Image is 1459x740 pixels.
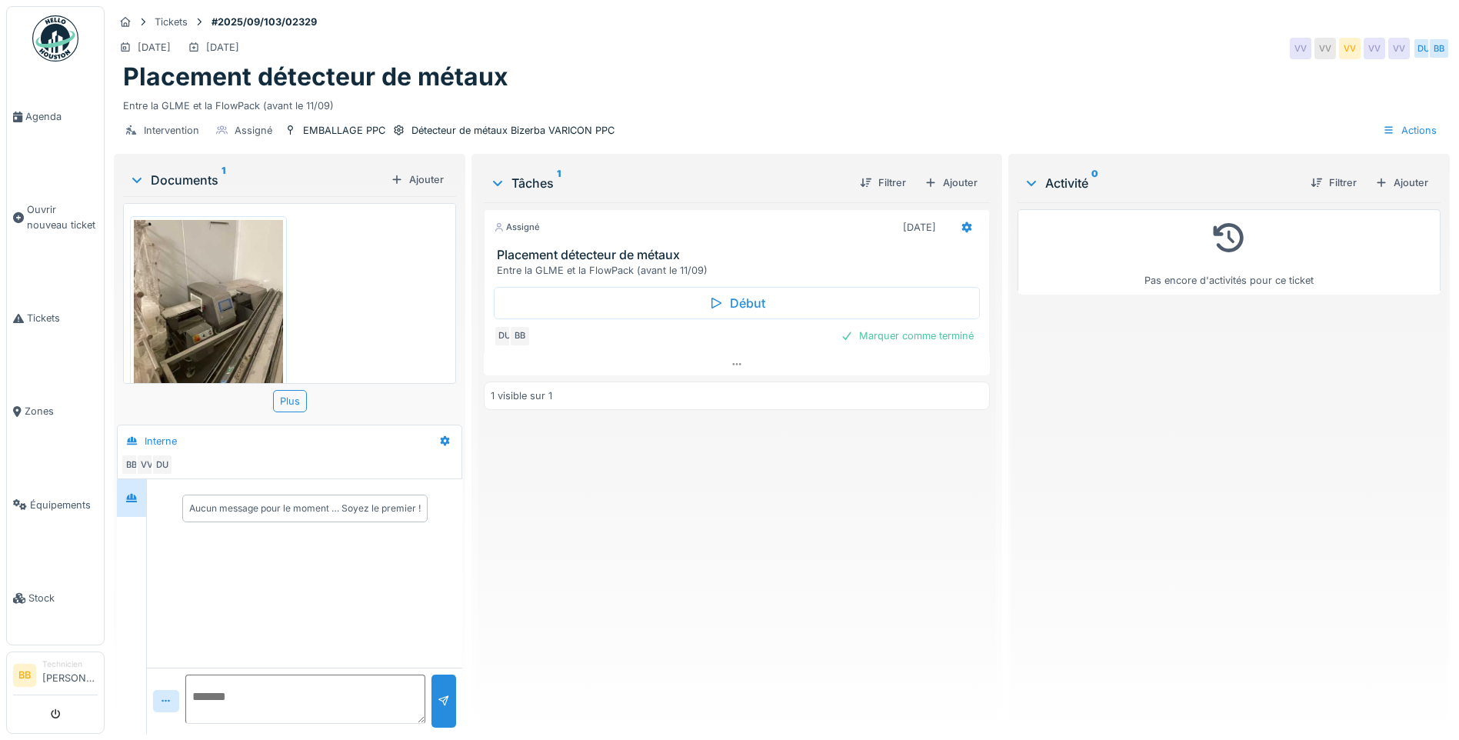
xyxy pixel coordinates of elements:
div: VV [1364,38,1385,59]
div: Actions [1376,119,1444,142]
div: Activité [1024,174,1298,192]
div: Tickets [155,15,188,29]
div: Entre la GLME et la FlowPack (avant le 11/09) [497,263,983,278]
div: DU [1413,38,1434,59]
span: Zones [25,404,98,418]
div: Entre la GLME et la FlowPack (avant le 11/09) [123,92,1441,113]
div: Interne [145,434,177,448]
div: VV [1388,38,1410,59]
div: BB [121,454,142,475]
div: BB [1428,38,1450,59]
div: DU [494,325,515,347]
sup: 1 [557,174,561,192]
div: Ajouter [918,172,984,193]
span: Équipements [30,498,98,512]
a: Équipements [7,458,104,552]
div: BB [509,325,531,347]
div: Aucun message pour le moment … Soyez le premier ! [189,502,421,515]
a: Tickets [7,272,104,365]
div: Plus [273,390,307,412]
div: Marquer comme terminé [834,325,980,346]
div: [DATE] [138,40,171,55]
img: lylj22funp5i50m2rq0zbf2e6xqd [134,220,283,396]
div: Intervention [144,123,199,138]
div: Tâches [490,174,848,192]
h3: Placement détecteur de métaux [497,248,983,262]
a: BB Technicien[PERSON_NAME] [13,658,98,695]
div: [DATE] [206,40,239,55]
div: 1 visible sur 1 [491,388,552,403]
div: EMBALLAGE PPC [303,123,385,138]
a: Ouvrir nouveau ticket [7,163,104,272]
div: Assigné [235,123,272,138]
sup: 1 [222,171,225,189]
li: [PERSON_NAME] [42,658,98,692]
div: Documents [129,171,385,189]
img: Badge_color-CXgf-gQk.svg [32,15,78,62]
div: Ajouter [1369,172,1434,193]
div: VV [1314,38,1336,59]
div: Filtrer [854,172,912,193]
div: VV [1339,38,1361,59]
div: Technicien [42,658,98,670]
a: Stock [7,552,104,645]
span: Ouvrir nouveau ticket [27,202,98,232]
span: Agenda [25,109,98,124]
div: DU [152,454,173,475]
li: BB [13,664,36,687]
a: Zones [7,365,104,458]
span: Tickets [27,311,98,325]
div: VV [1290,38,1311,59]
strong: #2025/09/103/02329 [205,15,323,29]
div: [DATE] [903,220,936,235]
div: Début [494,287,980,319]
div: VV [136,454,158,475]
div: Pas encore d'activités pour ce ticket [1028,216,1431,288]
div: Détecteur de métaux Bizerba VARICON PPC [411,123,615,138]
div: Ajouter [385,169,450,190]
a: Agenda [7,70,104,163]
sup: 0 [1091,174,1098,192]
div: Filtrer [1304,172,1363,193]
h1: Placement détecteur de métaux [123,62,508,92]
div: Assigné [494,221,540,234]
span: Stock [28,591,98,605]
